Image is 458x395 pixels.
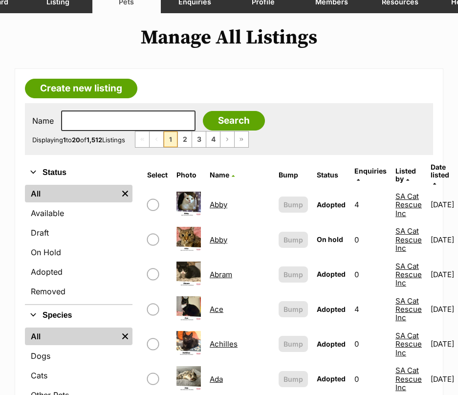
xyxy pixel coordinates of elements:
[192,132,206,147] a: Page 3
[350,258,391,291] td: 0
[317,270,346,278] span: Adopted
[279,232,308,248] button: Bump
[279,301,308,317] button: Bump
[317,374,346,383] span: Adopted
[431,163,449,179] span: Date listed
[25,283,132,300] a: Removed
[135,132,149,147] span: First page
[210,339,238,349] a: Achilles
[150,132,163,147] span: Previous page
[354,167,387,175] span: translation missing: en.admin.listings.index.attributes.enquiries
[284,235,303,245] span: Bump
[164,132,177,147] span: Page 1
[427,223,458,257] td: [DATE]
[25,79,137,98] a: Create new listing
[395,331,422,357] a: SA Cat Rescue Inc
[275,163,312,187] th: Bump
[395,192,422,218] a: SA Cat Rescue Inc
[210,270,232,279] a: Abram
[210,171,229,179] span: Name
[284,199,303,210] span: Bump
[176,262,201,286] img: Abram
[313,163,349,187] th: Status
[25,263,132,281] a: Adopted
[279,266,308,283] button: Bump
[143,163,172,187] th: Select
[118,328,132,345] a: Remove filter
[350,188,391,221] td: 4
[25,367,132,384] a: Cats
[72,136,80,144] strong: 20
[220,132,234,147] a: Next page
[210,305,223,314] a: Ace
[210,171,235,179] a: Name
[317,340,346,348] span: Adopted
[25,243,132,261] a: On Hold
[63,136,66,144] strong: 1
[210,235,227,244] a: Abby
[176,331,201,355] img: Achilles
[203,111,265,131] input: Search
[395,262,422,288] a: SA Cat Rescue Inc
[176,296,201,321] img: Ace
[176,366,201,391] img: Ada
[317,305,346,313] span: Adopted
[25,166,132,179] button: Status
[427,258,458,291] td: [DATE]
[178,132,192,147] a: Page 2
[284,374,303,384] span: Bump
[279,336,308,352] button: Bump
[284,339,303,349] span: Bump
[395,226,422,253] a: SA Cat Rescue Inc
[135,131,249,148] nav: Pagination
[427,327,458,361] td: [DATE]
[25,185,118,202] a: All
[395,296,422,323] a: SA Cat Rescue Inc
[25,328,118,345] a: All
[210,374,223,384] a: Ada
[317,200,346,209] span: Adopted
[210,200,227,209] a: Abby
[350,327,391,361] td: 0
[395,167,416,183] a: Listed by
[427,188,458,221] td: [DATE]
[235,132,248,147] a: Last page
[87,136,102,144] strong: 1,512
[284,269,303,280] span: Bump
[284,304,303,314] span: Bump
[427,292,458,326] td: [DATE]
[173,163,205,187] th: Photo
[32,136,125,144] span: Displaying to of Listings
[206,132,220,147] a: Page 4
[118,185,132,202] a: Remove filter
[350,223,391,257] td: 0
[25,309,132,322] button: Species
[279,371,308,387] button: Bump
[431,163,449,187] a: Date listed
[350,292,391,326] td: 4
[354,167,387,183] a: Enquiries
[395,366,422,392] a: SA Cat Rescue Inc
[32,116,54,125] label: Name
[317,235,343,243] span: On hold
[279,197,308,213] button: Bump
[25,204,132,222] a: Available
[25,183,132,304] div: Status
[25,224,132,241] a: Draft
[25,347,132,365] a: Dogs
